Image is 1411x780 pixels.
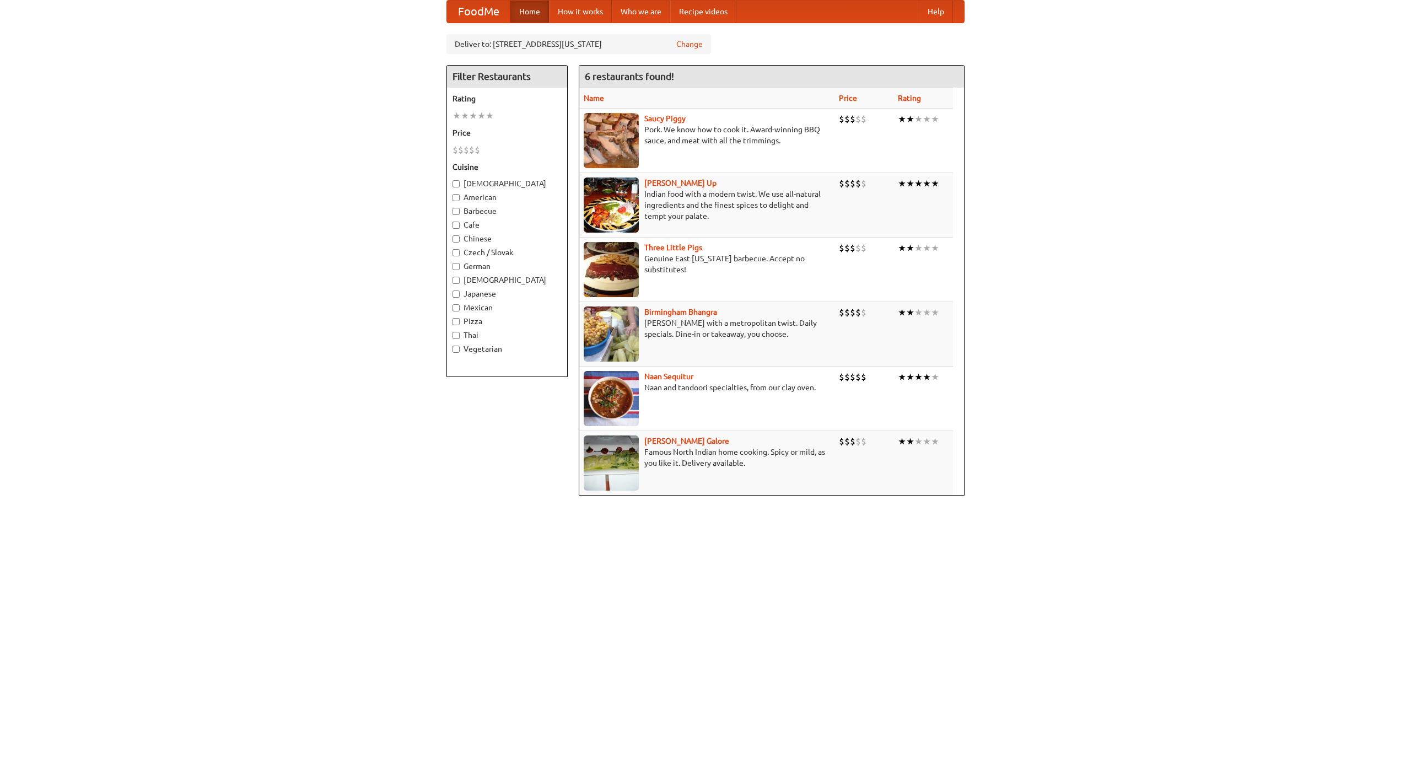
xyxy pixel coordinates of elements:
[464,144,469,156] li: $
[898,371,906,383] li: ★
[644,179,717,187] b: [PERSON_NAME] Up
[584,113,639,168] img: saucy.jpg
[844,177,850,190] li: $
[850,242,855,254] li: $
[861,306,866,319] li: $
[584,447,830,469] p: Famous North Indian home cooking. Spicy or mild, as you like it. Delivery available.
[453,277,460,284] input: [DEMOGRAPHIC_DATA]
[931,113,939,125] li: ★
[898,113,906,125] li: ★
[453,304,460,311] input: Mexican
[898,177,906,190] li: ★
[906,177,914,190] li: ★
[644,437,729,445] a: [PERSON_NAME] Galore
[612,1,670,23] a: Who we are
[477,110,486,122] li: ★
[453,288,562,299] label: Japanese
[453,192,562,203] label: American
[453,233,562,244] label: Chinese
[585,71,674,82] ng-pluralize: 6 restaurants found!
[914,242,923,254] li: ★
[453,235,460,243] input: Chinese
[469,144,475,156] li: $
[475,144,480,156] li: $
[861,371,866,383] li: $
[855,371,861,383] li: $
[839,242,844,254] li: $
[839,371,844,383] li: $
[861,242,866,254] li: $
[584,253,830,275] p: Genuine East [US_STATE] barbecue. Accept no substitutes!
[446,34,711,54] div: Deliver to: [STREET_ADDRESS][US_STATE]
[584,242,639,297] img: littlepigs.jpg
[584,189,830,222] p: Indian food with a modern twist. We use all-natural ingredients and the finest spices to delight ...
[469,110,477,122] li: ★
[914,371,923,383] li: ★
[931,177,939,190] li: ★
[914,435,923,448] li: ★
[584,306,639,362] img: bhangra.jpg
[923,371,931,383] li: ★
[453,222,460,229] input: Cafe
[844,371,850,383] li: $
[923,113,931,125] li: ★
[644,243,702,252] a: Three Little Pigs
[453,249,460,256] input: Czech / Slovak
[844,242,850,254] li: $
[855,242,861,254] li: $
[453,302,562,313] label: Mexican
[453,291,460,298] input: Japanese
[839,177,844,190] li: $
[898,306,906,319] li: ★
[923,306,931,319] li: ★
[914,306,923,319] li: ★
[453,318,460,325] input: Pizza
[855,306,861,319] li: $
[453,162,562,173] h5: Cuisine
[510,1,549,23] a: Home
[644,372,693,381] a: Naan Sequitur
[461,110,469,122] li: ★
[931,242,939,254] li: ★
[644,308,717,316] b: Birmingham Bhangra
[855,435,861,448] li: $
[931,306,939,319] li: ★
[850,306,855,319] li: $
[906,306,914,319] li: ★
[676,39,703,50] a: Change
[584,318,830,340] p: [PERSON_NAME] with a metropolitan twist. Daily specials. Dine-in or takeaway, you choose.
[453,316,562,327] label: Pizza
[850,435,855,448] li: $
[584,177,639,233] img: curryup.jpg
[453,332,460,339] input: Thai
[844,435,850,448] li: $
[839,306,844,319] li: $
[861,177,866,190] li: $
[453,343,562,354] label: Vegetarian
[931,371,939,383] li: ★
[850,177,855,190] li: $
[850,371,855,383] li: $
[839,113,844,125] li: $
[898,242,906,254] li: ★
[453,194,460,201] input: American
[861,113,866,125] li: $
[584,371,639,426] img: naansequitur.jpg
[906,113,914,125] li: ★
[919,1,953,23] a: Help
[855,113,861,125] li: $
[861,435,866,448] li: $
[584,435,639,491] img: currygalore.jpg
[453,219,562,230] label: Cafe
[931,435,939,448] li: ★
[670,1,736,23] a: Recipe videos
[453,263,460,270] input: German
[453,208,460,215] input: Barbecue
[453,275,562,286] label: [DEMOGRAPHIC_DATA]
[447,1,510,23] a: FoodMe
[644,114,686,123] a: Saucy Piggy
